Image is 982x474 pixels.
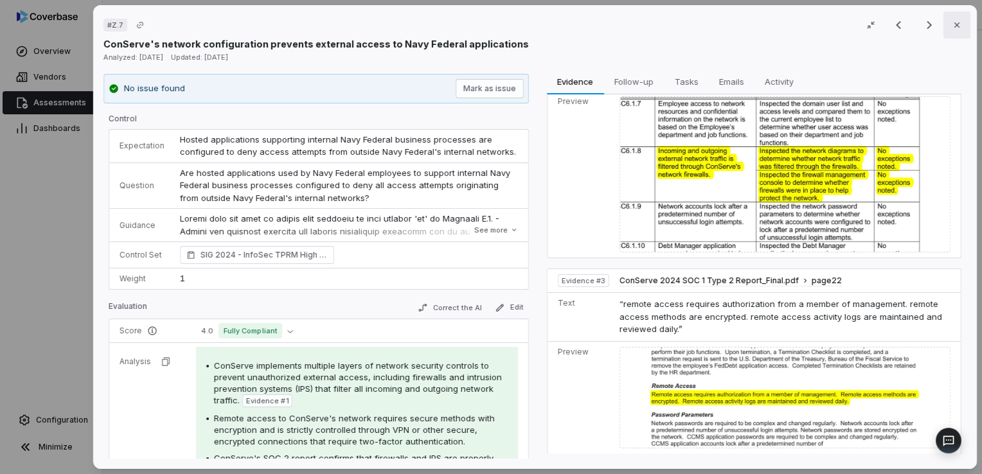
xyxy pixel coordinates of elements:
p: Score [120,326,181,336]
span: Analyzed: [DATE] [103,53,163,62]
button: Copy link [129,13,152,37]
span: Are hosted applications used by Navy Federal employees to support internal Navy Federal business ... [180,168,513,203]
p: Guidance [120,220,165,231]
span: Remote access to ConServe's network requires secure methods with encryption and is strictly contr... [214,413,495,446]
p: Weight [120,274,165,284]
span: Follow-up [609,73,659,90]
span: ConServe 2024 SOC 1 Type 2 Report_Final.pdf [620,276,799,286]
span: Evidence # 1 [246,396,289,406]
span: SIG 2024 - InfoSec TPRM High Framework [201,249,328,261]
img: 93b5d1c9520a4337b09df8911b2a6a8b_original.jpg_w1200.jpg [620,96,951,252]
button: See more [470,218,521,241]
span: “remote access requires authorization from a member of management. remote access methods are encr... [620,299,942,334]
p: ConServe's network configuration prevents external access to Navy Federal applications [103,37,529,51]
p: Analysis [120,356,151,367]
button: Next result [916,17,942,33]
td: Preview [547,341,614,453]
span: Emails [713,73,749,90]
span: Fully Compliant [219,323,282,338]
button: 4.0Fully Compliant [196,323,298,338]
span: Evidence # 3 [561,276,605,286]
button: ConServe 2024 SOC 1 Type 2 Report_Final.pdfpage22 [620,276,842,286]
td: Preview [547,91,614,258]
p: No issue found [124,82,185,95]
button: Edit [489,300,528,315]
p: Question [120,180,165,191]
button: Mark as issue [455,79,523,98]
p: Control Set [120,250,165,260]
span: Hosted applications supporting internal Navy Federal business processes are configured to deny ac... [180,134,516,157]
span: # Z.7 [107,20,123,30]
p: Evaluation [109,301,147,317]
img: b4903b35f1ab4d1ba46ad3cdd1619a17_original.jpg_w1200.jpg [620,347,951,448]
span: Tasks [669,73,703,90]
span: Updated: [DATE] [171,53,228,62]
p: Loremi dolo sit amet co adipis elit seddoeiu te inci utlabor 'et' do Magnaali E.1. - Admini ven q... [180,213,518,376]
span: Evidence [552,73,598,90]
p: Expectation [120,141,165,151]
span: ConServe implements multiple layers of network security controls to prevent unauthorized external... [214,360,502,405]
p: Control [109,114,529,129]
span: 1 [180,273,185,283]
button: Correct the AI [412,300,487,315]
span: page 22 [812,276,842,286]
span: Activity [759,73,798,90]
button: Previous result [886,17,911,33]
td: Text [547,293,614,342]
